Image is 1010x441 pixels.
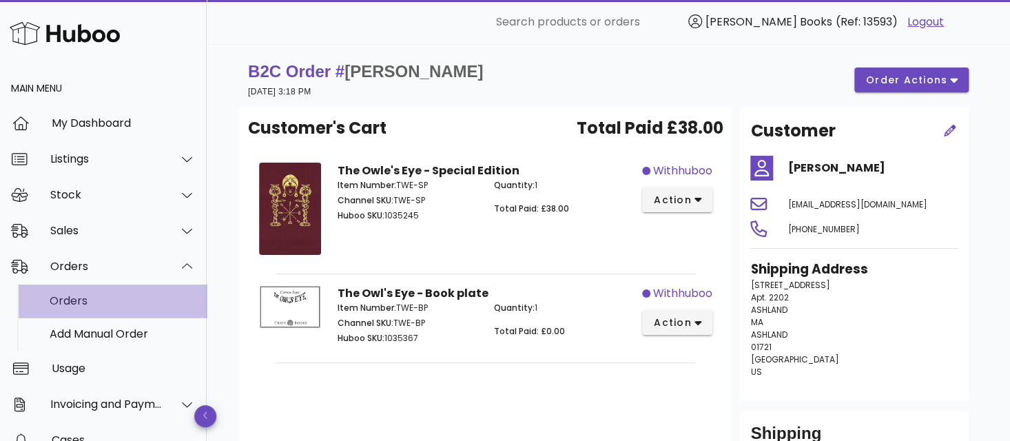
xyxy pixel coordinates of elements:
[338,194,477,207] p: TWE-SP
[865,73,948,88] span: order actions
[338,179,477,192] p: TWE-SP
[653,193,692,207] span: action
[338,209,477,222] p: 1035245
[338,302,396,314] span: Item Number:
[750,329,787,340] span: ASHLAND
[259,163,321,255] img: Product Image
[50,260,163,273] div: Orders
[642,310,713,335] button: action
[338,163,519,178] strong: The Owle's Eye - Special Edition
[50,327,196,340] div: Add Manual Order
[750,119,835,143] h2: Customer
[787,223,859,235] span: [PHONE_NUMBER]
[494,203,569,214] span: Total Paid: £38.00
[494,325,565,337] span: Total Paid: £0.00
[750,353,838,365] span: [GEOGRAPHIC_DATA]
[248,87,311,96] small: [DATE] 3:18 PM
[50,294,196,307] div: Orders
[338,317,393,329] span: Channel SKU:
[836,14,898,30] span: (Ref: 13593)
[750,316,763,328] span: MA
[338,209,384,221] span: Huboo SKU:
[750,260,958,279] h3: Shipping Address
[50,188,163,201] div: Stock
[705,14,832,30] span: [PERSON_NAME] Books
[907,14,944,30] a: Logout
[787,160,958,176] h4: [PERSON_NAME]
[248,116,387,141] span: Customer's Cart
[653,285,712,302] span: withhuboo
[653,316,692,330] span: action
[338,194,393,206] span: Channel SKU:
[338,317,477,329] p: TWE-BP
[750,291,788,303] span: Apt. 2202
[248,62,483,81] strong: B2C Order #
[338,332,477,345] p: 1035367
[344,62,483,81] span: [PERSON_NAME]
[653,163,712,179] span: withhuboo
[854,68,969,92] button: order actions
[494,302,535,314] span: Quantity:
[338,332,384,344] span: Huboo SKU:
[50,152,163,165] div: Listings
[259,285,321,329] img: Product Image
[750,279,829,291] span: [STREET_ADDRESS]
[338,179,396,191] span: Item Number:
[576,116,723,141] span: Total Paid £38.00
[750,304,787,316] span: ASHLAND
[494,179,634,192] p: 1
[52,362,196,375] div: Usage
[750,366,761,378] span: US
[494,179,535,191] span: Quantity:
[50,224,163,237] div: Sales
[750,341,771,353] span: 01721
[787,198,927,210] span: [EMAIL_ADDRESS][DOMAIN_NAME]
[10,19,120,48] img: Huboo Logo
[52,116,196,130] div: My Dashboard
[338,285,488,301] strong: The Owl's Eye - Book plate
[494,302,634,314] p: 1
[50,398,163,411] div: Invoicing and Payments
[338,302,477,314] p: TWE-BP
[642,187,713,212] button: action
